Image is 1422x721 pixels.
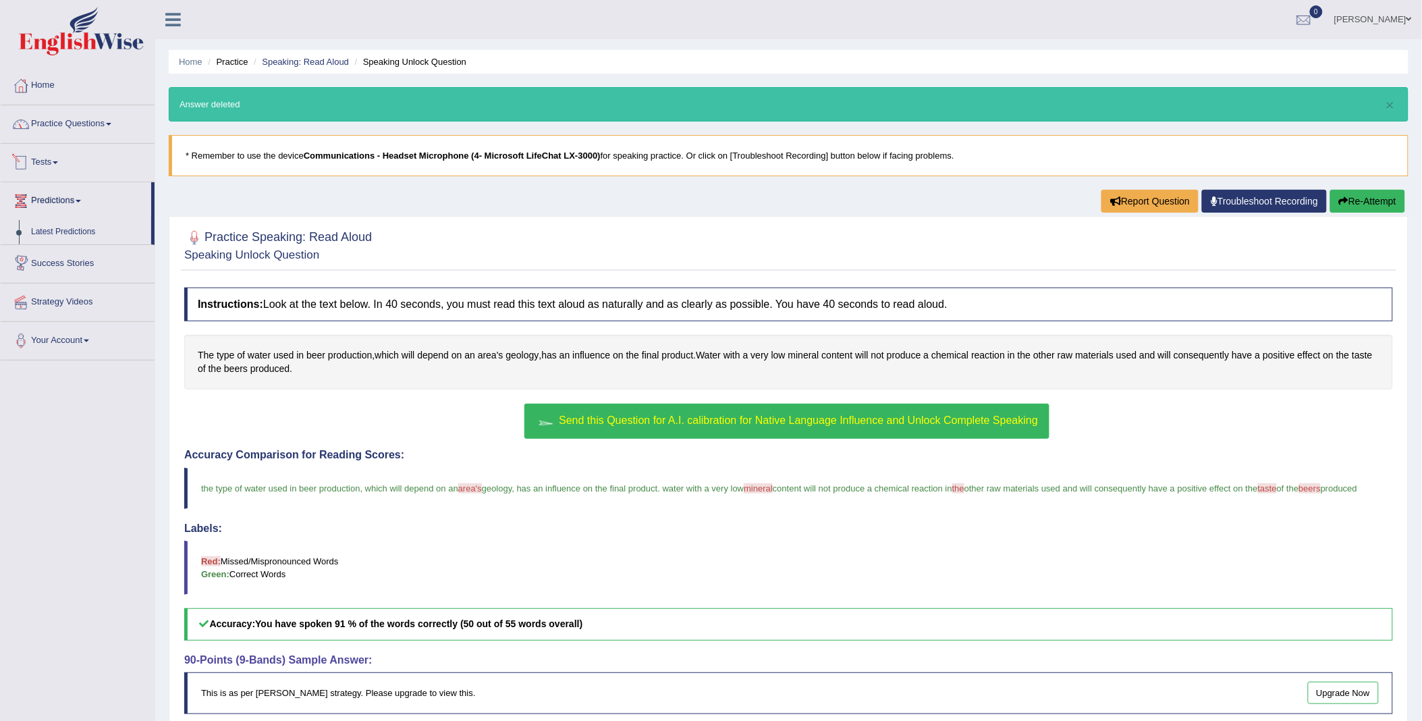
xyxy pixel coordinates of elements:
span: Click to see word definition [402,348,414,363]
div: , , . . [184,335,1393,390]
a: Tests [1,144,155,178]
span: beers [1299,483,1321,493]
span: Send this Question for A.I. calibration for Native Language Influence and Unlock Complete Speaking [559,415,1038,426]
a: Success Stories [1,245,155,279]
a: Strategy Videos [1,284,155,317]
span: Click to see word definition [613,348,624,363]
span: produced [1321,483,1357,493]
blockquote: Missed/Mispronounced Words Correct Words [184,541,1393,595]
span: Click to see word definition [296,348,304,363]
span: Click to see word definition [1174,348,1230,363]
button: × [1386,98,1394,112]
span: the type of water used in beer production, which will depend on an [201,483,458,493]
span: Click to see word definition [662,348,694,363]
a: Practice Questions [1,105,155,139]
span: Click to see word definition [478,348,503,363]
span: Click to see word definition [642,348,659,363]
span: Click to see word definition [417,348,449,363]
b: Red: [201,556,221,566]
b: Green: [201,569,229,579]
span: Click to see word definition [1076,348,1114,363]
a: Home [179,57,202,67]
button: Re-Attempt [1330,190,1405,213]
span: Click to see word definition [250,362,290,376]
span: Click to see word definition [771,348,786,363]
span: other raw materials used and will consequently have a positive effect on the [964,483,1258,493]
div: Answer deleted [169,87,1409,122]
b: Instructions: [198,298,263,310]
h4: Labels: [184,523,1393,535]
span: the [952,483,964,493]
span: Click to see word definition [1263,348,1294,363]
span: Click to see word definition [1336,348,1349,363]
span: Click to see word definition [375,348,399,363]
span: Click to see word definition [1033,348,1055,363]
span: Click to see word definition [788,348,819,363]
a: Troubleshoot Recording [1202,190,1327,213]
span: Click to see word definition [1352,348,1372,363]
a: Speaking: Read Aloud [262,57,349,67]
span: Click to see word definition [572,348,610,363]
span: Click to see word definition [1058,348,1073,363]
li: Speaking Unlock Question [352,55,466,68]
span: Click to see word definition [248,348,271,363]
button: Send this Question for A.I. calibration for Native Language Influence and Unlock Complete Speaking [524,404,1049,439]
span: Click to see word definition [328,348,372,363]
b: Communications - Headset Microphone (4- Microsoft LifeChat LX-3000) [304,151,601,161]
span: Click to see word definition [1298,348,1321,363]
span: geology, has an influence on the final product. water with a very low [482,483,744,493]
span: Click to see word definition [1323,348,1334,363]
span: Click to see word definition [541,348,557,363]
span: Click to see word definition [971,348,1005,363]
b: You have spoken 91 % of the words correctly (50 out of 55 words overall) [255,618,582,629]
span: Click to see word definition [931,348,968,363]
span: Click to see word definition [217,348,234,363]
h4: Look at the text below. In 40 seconds, you must read this text aloud as naturally and as clearly ... [184,288,1393,321]
span: mineral [744,483,773,493]
span: Click to see word definition [1255,348,1261,363]
span: 0 [1310,5,1323,18]
span: Click to see word definition [696,348,721,363]
span: Click to see word definition [855,348,868,363]
span: Click to see word definition [237,348,245,363]
h4: Accuracy Comparison for Reading Scores: [184,449,1393,461]
span: content will not produce a chemical reaction in [773,483,952,493]
span: Click to see word definition [751,348,769,363]
span: taste [1258,483,1277,493]
span: Click to see word definition [464,348,475,363]
span: Click to see word definition [1232,348,1252,363]
h5: Accuracy: [184,608,1393,640]
span: Click to see word definition [924,348,929,363]
span: Click to see word definition [198,348,214,363]
span: Click to see word definition [559,348,570,363]
button: Report Question [1101,190,1199,213]
span: Click to see word definition [1158,348,1171,363]
span: Click to see word definition [1139,348,1155,363]
span: Click to see word definition [822,348,853,363]
a: Upgrade Now [1308,682,1379,704]
h2: Practice Speaking: Read Aloud [184,228,372,261]
li: Practice [204,55,248,68]
span: area's [458,483,482,493]
span: Click to see word definition [1116,348,1137,363]
a: Home [1,67,155,101]
span: Click to see word definition [306,348,325,363]
h4: 90-Points (9-Bands) Sample Answer: [184,654,1393,666]
span: Click to see word definition [224,362,248,376]
span: Click to see word definition [626,348,639,363]
span: Click to see word definition [452,348,462,363]
span: Click to see word definition [743,348,748,363]
a: Predictions [1,182,151,216]
span: Click to see word definition [887,348,921,363]
span: of the [1277,483,1299,493]
a: Latest Predictions [25,220,151,244]
small: Speaking Unlock Question [184,248,319,261]
span: Click to see word definition [723,348,740,363]
div: This is as per [PERSON_NAME] strategy. Please upgrade to view this. [184,672,1393,714]
blockquote: * Remember to use the device for speaking practice. Or click on [Troubleshoot Recording] button b... [169,135,1409,176]
span: Click to see word definition [1008,348,1015,363]
span: Click to see word definition [198,362,206,376]
span: Click to see word definition [1018,348,1031,363]
span: Click to see word definition [871,348,884,363]
a: Your Account [1,322,155,356]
